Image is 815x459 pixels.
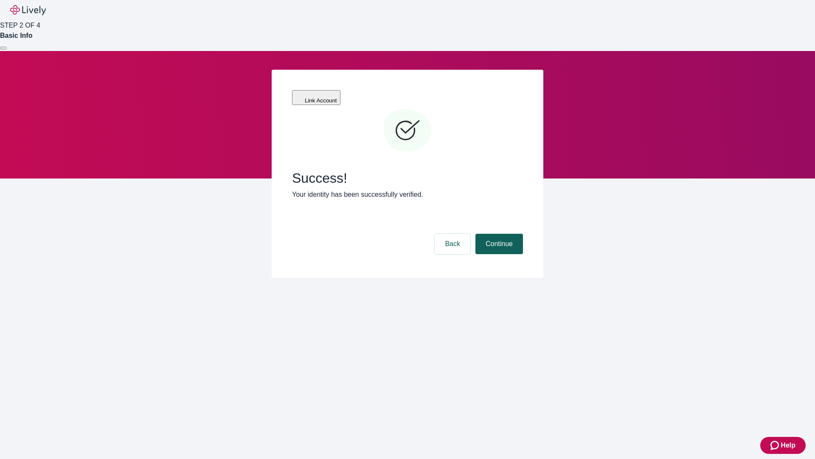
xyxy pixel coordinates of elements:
span: Success! [292,170,523,186]
svg: Zendesk support icon [770,440,781,450]
img: Lively [10,5,46,15]
button: Continue [475,234,523,254]
button: Zendesk support iconHelp [760,437,806,454]
span: Help [781,440,795,450]
p: Your identity has been successfully verified. [292,190,523,200]
button: Link Account [292,90,340,105]
svg: Checkmark icon [382,105,433,156]
button: Back [435,234,470,254]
